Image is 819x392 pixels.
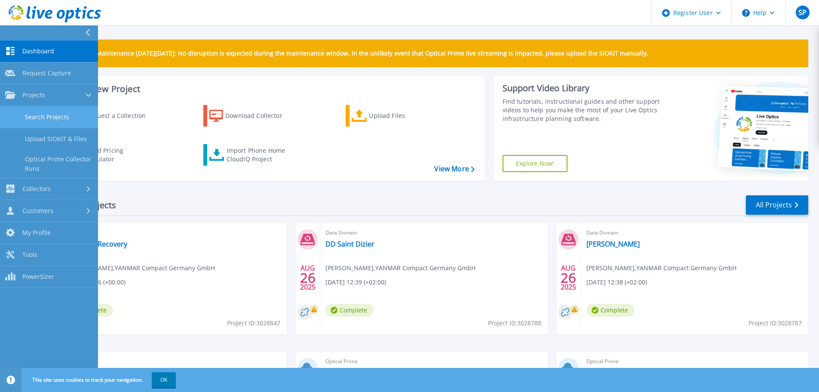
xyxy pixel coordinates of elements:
[65,240,127,248] a: DD Cyber Recovery
[225,107,294,124] div: Download Collector
[586,357,803,366] span: Optical Prime
[325,263,475,273] span: [PERSON_NAME] , YANMAR Compact Germany GmbH
[65,228,282,238] span: Data Domain
[65,357,282,366] span: Data Domain
[325,304,374,317] span: Complete
[748,318,802,328] span: Project ID: 3028787
[24,372,176,388] span: This site uses cookies to track your navigation.
[22,185,51,193] span: Collectors
[22,229,51,237] span: My Profile
[586,304,635,317] span: Complete
[203,105,299,127] a: Download Collector
[61,84,474,94] h3: Start a New Project
[22,251,37,259] span: Tools
[22,207,53,215] span: Customers
[586,278,647,287] span: [DATE] 12:38 (+02:00)
[65,263,215,273] span: [PERSON_NAME] , YANMAR Compact Germany GmbH
[346,105,442,127] a: Upload Files
[586,240,640,248] a: [PERSON_NAME]
[561,274,576,281] span: 26
[503,155,568,172] a: Explore Now!
[22,69,71,77] span: Request Capture
[152,372,176,388] button: OK
[86,107,154,124] div: Request a Collection
[61,144,157,166] a: Cloud Pricing Calculator
[369,107,438,124] div: Upload Files
[488,318,541,328] span: Project ID: 3028788
[325,240,374,248] a: DD Saint Dizier
[746,195,808,215] a: All Projects
[300,274,316,281] span: 26
[503,83,663,94] div: Support Video Library
[64,50,648,57] p: Scheduled Maintenance [DATE][DATE]: No disruption is expected during the maintenance window. In t...
[798,9,807,16] span: SP
[22,47,54,55] span: Dashboard
[300,262,316,293] div: AUG 2025
[325,228,542,238] span: Data Domain
[22,91,45,99] span: Projects
[227,146,294,164] div: Import Phone Home CloudIQ Project
[325,278,386,287] span: [DATE] 12:39 (+02:00)
[84,146,153,164] div: Cloud Pricing Calculator
[434,165,474,173] a: View More
[325,357,542,366] span: Optical Prime
[560,262,577,293] div: AUG 2025
[586,263,736,273] span: [PERSON_NAME] , YANMAR Compact Germany GmbH
[503,97,663,123] div: Find tutorials, instructional guides and other support videos to help you make the most of your L...
[586,228,803,238] span: Data Domain
[61,105,157,127] a: Request a Collection
[22,273,54,281] span: PowerSizer
[227,318,280,328] span: Project ID: 3028847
